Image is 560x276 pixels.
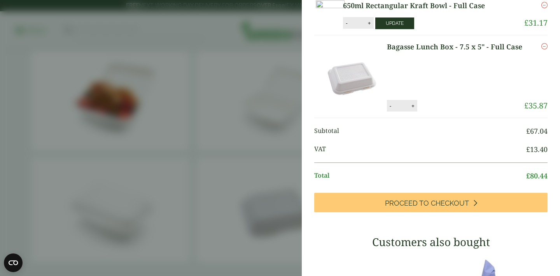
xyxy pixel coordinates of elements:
a: Bagasse Lunch Box - 7.5 x 5" - Full Case [387,42,523,52]
bdi: 13.40 [526,145,548,154]
a: Proceed to Checkout [314,193,548,212]
span: VAT [314,144,526,155]
bdi: 35.87 [524,100,548,111]
bdi: 80.44 [526,171,548,180]
button: - [387,103,394,109]
span: Subtotal [314,126,526,136]
span: £ [526,171,530,180]
button: - [343,20,350,26]
span: Proceed to Checkout [385,199,469,208]
a: Remove this item [541,42,548,51]
h3: Customers also bought [314,236,548,249]
span: Total [314,171,526,181]
button: Update [375,17,414,29]
span: £ [524,100,528,111]
a: Remove this item [541,0,548,10]
bdi: 67.04 [526,126,548,136]
button: + [366,20,373,26]
span: £ [524,17,528,28]
bdi: 31.17 [524,17,548,28]
span: £ [526,145,530,154]
button: Open CMP widget [4,253,23,272]
a: 650ml Rectangular Kraft Bowl - Full Case [343,0,504,11]
span: £ [526,126,530,136]
button: + [409,103,417,109]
